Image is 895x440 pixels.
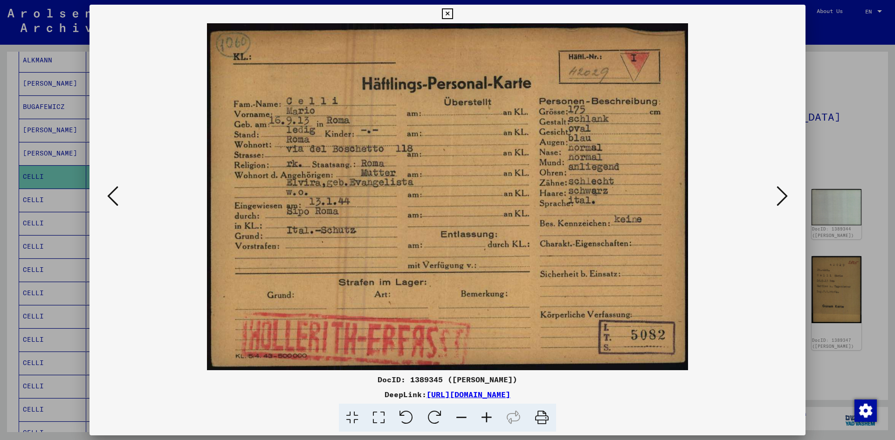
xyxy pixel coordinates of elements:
div: DocID: 1389345 ([PERSON_NAME]) [89,374,805,385]
img: Change consent [854,399,877,422]
a: [URL][DOMAIN_NAME] [427,390,510,399]
img: 001.jpg [121,23,774,370]
div: DeepLink: [89,389,805,400]
div: Change consent [854,399,876,421]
